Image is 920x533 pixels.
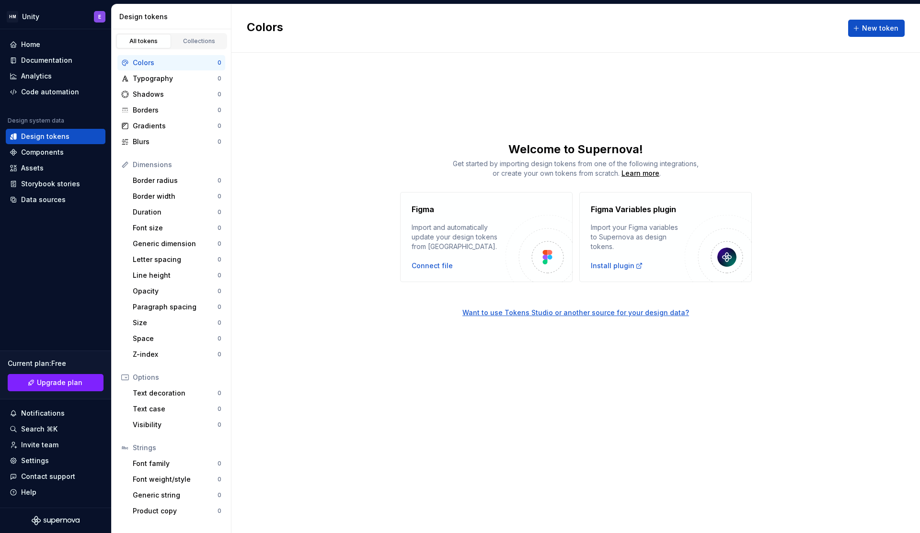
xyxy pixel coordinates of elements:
[621,169,659,178] div: Learn more
[133,192,218,201] div: Border width
[133,160,221,170] div: Dimensions
[21,472,75,481] div: Contact support
[133,105,218,115] div: Borders
[175,37,223,45] div: Collections
[117,71,225,86] a: Typography0
[129,456,225,471] a: Font family0
[6,129,105,144] a: Design tokens
[129,268,225,283] a: Line height0
[129,236,225,251] a: Generic dimension0
[231,142,920,157] div: Welcome to Supernova!
[231,282,920,318] a: Want to use Tokens Studio or another source for your design data?
[21,456,49,465] div: Settings
[133,475,218,484] div: Font weight/style
[218,476,221,483] div: 0
[7,11,18,23] div: HM
[98,13,101,21] div: E
[32,516,80,525] svg: Supernova Logo
[21,132,69,141] div: Design tokens
[6,437,105,453] a: Invite team
[133,443,221,453] div: Strings
[218,91,221,98] div: 0
[218,224,221,232] div: 0
[117,87,225,102] a: Shadows0
[412,261,453,271] button: Connect file
[218,303,221,311] div: 0
[133,350,218,359] div: Z-index
[218,177,221,184] div: 0
[247,20,283,37] h2: Colors
[129,401,225,417] a: Text case0
[218,507,221,515] div: 0
[129,284,225,299] a: Opacity0
[6,469,105,484] button: Contact support
[133,239,218,249] div: Generic dimension
[117,134,225,149] a: Blurs0
[218,319,221,327] div: 0
[133,302,218,312] div: Paragraph spacing
[129,173,225,188] a: Border radius0
[218,491,221,499] div: 0
[21,424,57,434] div: Search ⌘K
[218,351,221,358] div: 0
[218,208,221,216] div: 0
[218,335,221,342] div: 0
[21,87,79,97] div: Code automation
[21,179,80,189] div: Storybook stories
[2,6,109,27] button: HMUnityE
[133,490,218,500] div: Generic string
[133,255,218,264] div: Letter spacing
[133,58,218,68] div: Colors
[133,318,218,328] div: Size
[129,386,225,401] a: Text decoration0
[21,488,36,497] div: Help
[129,503,225,519] a: Product copy0
[133,207,218,217] div: Duration
[133,121,218,131] div: Gradients
[129,252,225,267] a: Letter spacing0
[8,374,103,391] a: Upgrade plan
[21,56,72,65] div: Documentation
[133,373,221,382] div: Options
[133,334,218,343] div: Space
[218,59,221,67] div: 0
[6,192,105,207] a: Data sources
[453,159,699,177] span: Get started by importing design tokens from one of the following integrations, or create your own...
[462,308,689,318] button: Want to use Tokens Studio or another source for your design data?
[21,408,65,418] div: Notifications
[218,106,221,114] div: 0
[412,223,506,251] div: Import and automatically update your design tokens from [GEOGRAPHIC_DATA].
[218,256,221,263] div: 0
[129,189,225,204] a: Border width0
[21,71,52,81] div: Analytics
[848,20,905,37] button: New token
[8,117,64,125] div: Design system data
[129,347,225,362] a: Z-index0
[218,460,221,467] div: 0
[218,421,221,429] div: 0
[218,272,221,279] div: 0
[129,204,225,220] a: Duration0
[133,74,218,83] div: Typography
[133,404,218,414] div: Text case
[117,102,225,118] a: Borders0
[218,75,221,82] div: 0
[133,286,218,296] div: Opacity
[218,389,221,397] div: 0
[218,405,221,413] div: 0
[37,378,82,387] span: Upgrade plan
[21,40,40,49] div: Home
[862,23,898,33] span: New token
[21,147,64,157] div: Components
[218,138,221,146] div: 0
[591,261,643,271] div: Install plugin
[133,223,218,233] div: Font size
[6,145,105,160] a: Components
[8,359,103,368] div: Current plan : Free
[591,223,685,251] div: Import your Figma variables to Supernova as design tokens.
[133,506,218,516] div: Product copy
[6,84,105,100] a: Code automation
